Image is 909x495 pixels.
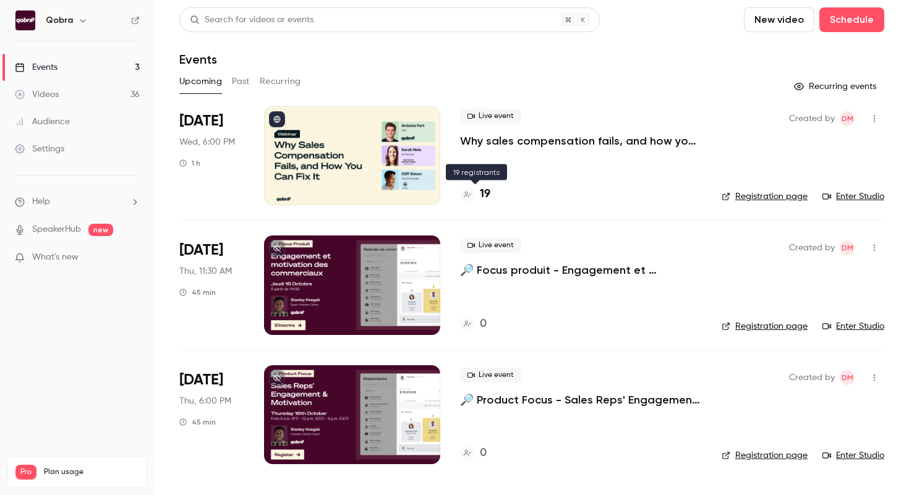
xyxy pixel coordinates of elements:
[822,190,884,203] a: Enter Studio
[88,224,113,236] span: new
[722,449,808,462] a: Registration page
[179,158,200,168] div: 1 h
[842,240,853,255] span: DM
[822,320,884,332] a: Enter Studio
[460,368,521,383] span: Live event
[44,467,139,477] span: Plan usage
[46,14,73,27] h6: Qobra
[32,223,81,236] a: SpeakerHub
[260,72,301,91] button: Recurring
[460,186,490,203] a: 19
[788,77,884,96] button: Recurring events
[15,116,70,128] div: Audience
[842,370,853,385] span: DM
[819,7,884,32] button: Schedule
[179,395,231,407] span: Thu, 6:00 PM
[32,251,79,264] span: What's new
[179,370,223,390] span: [DATE]
[840,370,855,385] span: Dylan Manceau
[460,238,521,253] span: Live event
[15,195,140,208] li: help-dropdown-opener
[842,111,853,126] span: DM
[179,111,223,131] span: [DATE]
[32,195,50,208] span: Help
[125,252,140,263] iframe: Noticeable Trigger
[179,265,232,277] span: Thu, 11:30 AM
[179,365,244,464] div: Oct 16 Thu, 6:00 PM (Europe/Paris)
[460,392,702,407] a: 🔎 Product Focus - Sales Reps' Engagement & Motivation
[179,72,222,91] button: Upcoming
[179,240,223,260] span: [DATE]
[179,136,235,148] span: Wed, 6:00 PM
[15,88,59,101] div: Videos
[840,240,855,255] span: Dylan Manceau
[232,72,250,91] button: Past
[179,106,244,205] div: Oct 8 Wed, 6:00 PM (Europe/Paris)
[722,320,808,332] a: Registration page
[460,109,521,124] span: Live event
[789,370,835,385] span: Created by
[480,186,490,203] h4: 19
[789,111,835,126] span: Created by
[460,316,487,332] a: 0
[15,465,36,480] span: Pro
[460,263,702,277] a: 🔎 Focus produit - Engagement et motivation des commerciaux
[190,14,314,27] div: Search for videos or events
[15,61,58,74] div: Events
[460,445,487,462] a: 0
[722,190,808,203] a: Registration page
[460,133,702,148] a: Why sales compensation fails, and how you can fix it
[789,240,835,255] span: Created by
[15,143,64,155] div: Settings
[15,11,35,30] img: Qobra
[179,287,216,297] div: 45 min
[744,7,814,32] button: New video
[179,417,216,427] div: 45 min
[822,449,884,462] a: Enter Studio
[179,52,217,67] h1: Events
[480,445,487,462] h4: 0
[840,111,855,126] span: Dylan Manceau
[179,235,244,334] div: Oct 16 Thu, 11:30 AM (Europe/Paris)
[480,316,487,332] h4: 0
